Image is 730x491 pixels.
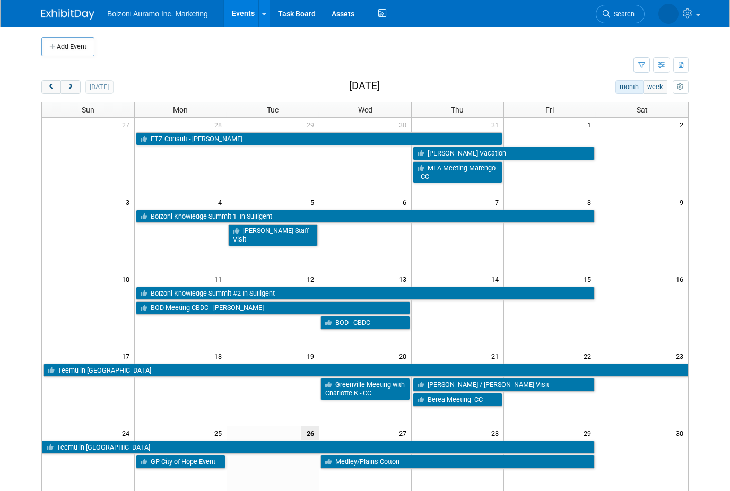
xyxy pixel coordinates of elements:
span: Tue [267,106,279,114]
span: 5 [309,195,319,209]
a: BOD Meeting CBDC - [PERSON_NAME] [136,301,410,315]
a: Bolzoni Knowledge Summit 1--In Sulligent [136,210,595,223]
a: [PERSON_NAME] Staff Visit [228,224,318,246]
span: 19 [306,349,319,363]
span: 20 [398,349,411,363]
button: [DATE] [85,80,114,94]
a: [PERSON_NAME] Vacation [413,147,595,160]
span: 8 [586,195,596,209]
span: 25 [213,426,227,440]
span: 6 [402,195,411,209]
button: week [643,80,667,94]
span: 29 [583,426,596,440]
span: 29 [306,118,319,131]
img: Casey Coats [658,4,679,24]
span: 3 [125,195,134,209]
span: 13 [398,272,411,286]
button: month [615,80,644,94]
a: BOD - CBDC [320,316,410,330]
a: [PERSON_NAME] / [PERSON_NAME] Visit [413,378,595,392]
span: 11 [213,272,227,286]
span: 24 [121,426,134,440]
span: 9 [679,195,688,209]
span: 17 [121,349,134,363]
span: 30 [675,426,688,440]
a: Teemu in [GEOGRAPHIC_DATA] [43,364,688,377]
a: Greenville Meeting with Charlotte K - CC [320,378,410,400]
span: Sat [637,106,648,114]
span: 27 [121,118,134,131]
a: Bolzoni Knowledge Summit #2 In Sulligent [136,287,595,300]
a: GP City of Hope Event [136,455,225,469]
span: Sun [82,106,94,114]
span: Mon [173,106,188,114]
button: prev [41,80,61,94]
a: Berea Meeting- CC [413,393,502,407]
span: 26 [301,426,319,440]
span: 14 [490,272,503,286]
span: 28 [213,118,227,131]
a: Teemu in [GEOGRAPHIC_DATA] [42,441,595,454]
span: Search [610,10,635,18]
span: 10 [121,272,134,286]
h2: [DATE] [349,80,380,92]
span: 23 [675,349,688,363]
span: Thu [451,106,464,114]
span: 28 [490,426,503,440]
a: Medley/Plains Cotton [320,455,595,469]
span: Fri [545,106,554,114]
button: next [60,80,80,94]
a: Search [596,5,645,23]
span: 15 [583,272,596,286]
button: Add Event [41,37,94,56]
span: 7 [494,195,503,209]
span: 1 [586,118,596,131]
span: 18 [213,349,227,363]
span: 2 [679,118,688,131]
span: 16 [675,272,688,286]
a: MLA Meeting Marengo - CC [413,161,502,183]
span: 30 [398,118,411,131]
i: Personalize Calendar [677,84,684,91]
a: FTZ Consult - [PERSON_NAME] [136,132,502,146]
span: 4 [217,195,227,209]
span: 12 [306,272,319,286]
span: Wed [358,106,372,114]
span: 22 [583,349,596,363]
span: 27 [398,426,411,440]
button: myCustomButton [673,80,689,94]
img: ExhibitDay [41,9,94,20]
span: Bolzoni Auramo Inc. Marketing [107,10,208,18]
span: 21 [490,349,503,363]
span: 31 [490,118,503,131]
